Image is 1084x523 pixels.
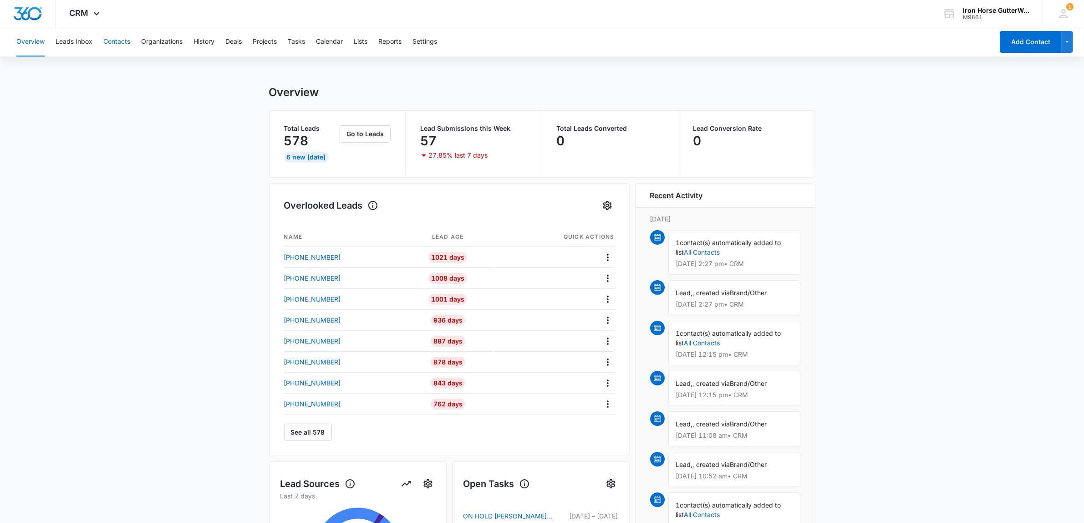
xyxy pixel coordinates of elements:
span: Brand/Other [730,379,767,387]
p: [PHONE_NUMBER] [284,399,341,409]
span: contact(s) automatically added to list [676,329,781,347]
span: Lead, [676,289,693,297]
a: [PHONE_NUMBER] [284,273,401,283]
button: Actions [601,334,615,348]
button: Actions [601,355,615,369]
a: All Contacts [684,339,720,347]
button: Actions [601,292,615,306]
button: Overview [16,27,45,56]
p: Lead Conversion Rate [693,125,800,132]
th: Name [284,227,401,247]
button: Settings [600,198,615,213]
button: Actions [601,397,615,411]
span: Brand/Other [730,461,767,468]
a: All Contacts [684,511,720,518]
button: Actions [601,313,615,327]
h1: Overview [269,86,319,99]
button: Calendar [316,27,343,56]
span: 1 [1066,3,1074,10]
div: account name [963,7,1029,14]
div: 936 Days [431,315,465,326]
p: [PHONE_NUMBER] [284,378,341,388]
button: Go to Leads [340,125,391,143]
span: Lead, [676,420,693,428]
button: Leads Inbox [56,27,92,56]
a: [PHONE_NUMBER] [284,357,401,367]
p: Last 7 days [280,491,435,501]
p: [PHONE_NUMBER] [284,294,341,304]
div: 6 New [DATE] [284,152,329,163]
div: notifications count [1066,3,1074,10]
a: Go to Leads [340,130,391,138]
th: Lead age [401,227,495,247]
p: [DATE] 12:15 pm • CRM [676,351,793,358]
h6: Recent Activity [650,190,703,201]
p: [DATE] 2:27 pm • CRM [676,261,793,267]
button: Projects [253,27,277,56]
a: [PHONE_NUMBER] [284,399,401,409]
span: , created via [693,461,730,468]
p: [PHONE_NUMBER] [284,315,341,325]
div: account id [963,14,1029,21]
span: , created via [693,420,730,428]
button: View Report [399,477,413,491]
button: Tasks [288,27,305,56]
p: 578 [284,133,309,148]
button: Add Contact [1000,31,1061,53]
h1: Open Tasks [463,477,530,491]
h1: Lead Sources [280,477,356,491]
p: [PHONE_NUMBER] [284,273,341,283]
span: Brand/Other [730,420,767,428]
div: 1001 Days [428,294,467,305]
button: History [193,27,214,56]
button: Actions [601,376,615,390]
span: CRM [70,8,89,18]
p: 0 [557,133,565,148]
p: [PHONE_NUMBER] [284,252,341,262]
span: 1 [676,329,680,337]
div: 762 Days [431,399,465,410]
th: Quick actions [495,227,615,247]
h1: Overlooked Leads [284,199,378,212]
div: 887 Days [431,336,465,347]
p: [DATE] – [DATE] [570,511,618,521]
span: , created via [693,289,730,297]
span: Lead, [676,379,693,387]
button: Settings [604,477,618,491]
span: contact(s) automatically added to list [676,239,781,256]
p: [DATE] [650,214,800,224]
a: [PHONE_NUMBER] [284,252,401,262]
span: 1 [676,239,680,246]
button: Organizations [141,27,183,56]
p: Total Leads Converted [557,125,664,132]
a: [PHONE_NUMBER] [284,315,401,325]
a: [PHONE_NUMBER] [284,294,401,304]
button: Contacts [103,27,130,56]
button: Settings [412,27,437,56]
button: See all 578 [284,424,332,441]
button: Reports [378,27,402,56]
span: Lead, [676,461,693,468]
button: Settings [421,477,435,491]
span: 1 [676,501,680,509]
button: Lists [354,27,367,56]
p: Lead Submissions this Week [420,125,527,132]
p: [DATE] 2:27 pm • CRM [676,301,793,308]
p: [DATE] 12:15 pm • CRM [676,392,793,398]
span: Brand/Other [730,289,767,297]
p: [DATE] 11:08 am • CRM [676,432,793,439]
p: Total Leads [284,125,338,132]
div: 878 Days [431,357,465,368]
div: 1021 Days [428,252,467,263]
div: 843 Days [431,378,465,389]
button: Actions [601,271,615,285]
p: [DATE] 10:52 am • CRM [676,473,793,479]
p: 57 [420,133,437,148]
p: [PHONE_NUMBER] [284,336,341,346]
a: ON HOLD [PERSON_NAME] $3920+ White / Raytec / Drip Strip / Fascia? [463,511,570,522]
a: All Contacts [684,248,720,256]
span: contact(s) automatically added to list [676,501,781,518]
button: Deals [225,27,242,56]
a: [PHONE_NUMBER] [284,378,401,388]
p: [PHONE_NUMBER] [284,357,341,367]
